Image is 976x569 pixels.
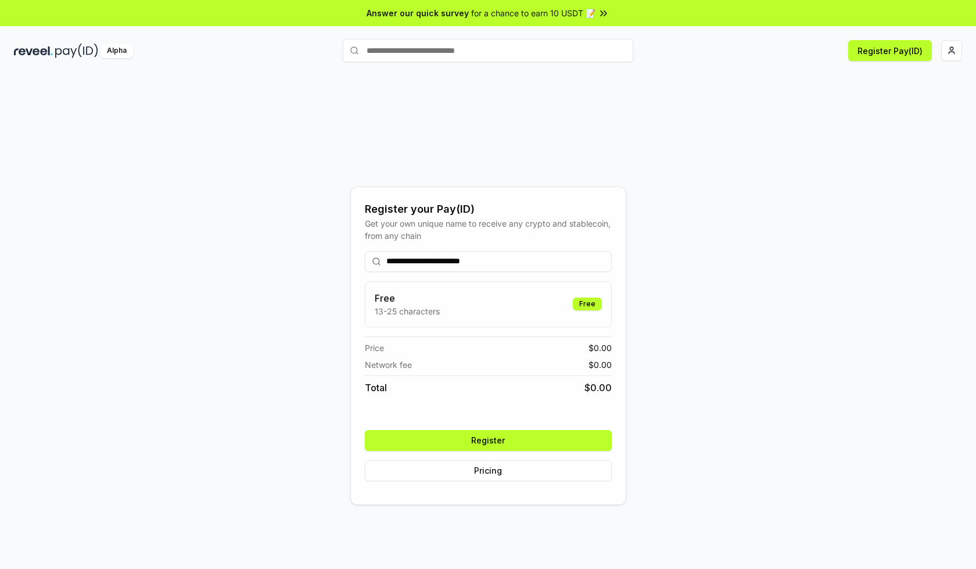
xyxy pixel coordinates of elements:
div: Get your own unique name to receive any crypto and stablecoin, from any chain [365,217,612,242]
span: Total [365,381,387,395]
button: Pricing [365,460,612,481]
img: pay_id [55,44,98,58]
span: $ 0.00 [589,342,612,354]
button: Register [365,430,612,451]
span: Network fee [365,359,412,371]
div: Register your Pay(ID) [365,201,612,217]
span: $ 0.00 [584,381,612,395]
div: Free [573,298,602,310]
span: Price [365,342,384,354]
img: reveel_dark [14,44,53,58]
span: Answer our quick survey [367,7,469,19]
span: for a chance to earn 10 USDT 📝 [471,7,595,19]
span: $ 0.00 [589,359,612,371]
h3: Free [375,291,440,305]
p: 13-25 characters [375,305,440,317]
button: Register Pay(ID) [848,40,932,61]
div: Alpha [101,44,133,58]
